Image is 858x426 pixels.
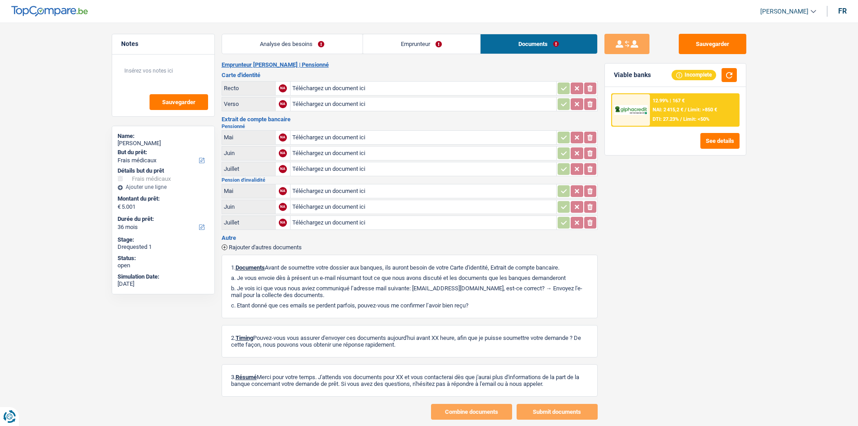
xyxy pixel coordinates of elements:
[222,235,598,241] h3: Autre
[279,203,287,211] div: NA
[222,116,598,122] h3: Extrait de compte bancaire
[222,244,302,250] button: Rajouter d'autres documents
[118,273,209,280] div: Simulation Date:
[224,134,273,141] div: Mai
[231,275,588,281] p: a. Je vous envoie dès à présent un e-mail résumant tout ce que nous avons discuté et les doc...
[229,244,302,250] span: Rajouter d'autres documents
[222,178,598,183] h2: Pension d'invalidité
[760,8,808,15] span: [PERSON_NAME]
[118,280,209,288] div: [DATE]
[431,404,512,420] button: Combine documents
[614,105,648,115] img: AlphaCredit
[679,34,746,54] button: Sauvegarder
[224,219,273,226] div: Juillet
[118,255,209,262] div: Status:
[118,203,121,211] span: €
[685,107,686,113] span: /
[672,70,716,80] div: Incomplete
[231,302,588,309] p: c. Etant donné que ces emails se perdent parfois, pouvez-vous me confirmer l’avoir bien reçu?
[150,94,208,110] button: Sauvegarder
[222,72,598,78] h3: Carte d'identité
[517,404,598,420] button: Submit documents
[231,264,588,271] p: 1. Avant de soumettre votre dossier aux banques, ils auront besoin de votre Carte d'identité, Ext...
[653,98,685,104] div: 12.99% | 167 €
[236,374,257,380] span: Résumé
[118,149,207,156] label: But du prêt:
[222,124,598,129] h2: Pensionné
[279,133,287,142] div: NA
[118,195,207,202] label: Montant du prêt:
[279,187,287,195] div: NA
[224,85,273,92] div: Recto
[653,116,679,122] span: DTI: 27.23%
[118,236,209,243] div: Stage:
[121,40,205,48] h5: Notes
[224,150,273,156] div: Juin
[118,140,209,147] div: [PERSON_NAME]
[162,99,195,105] span: Sauvegarder
[231,334,588,348] p: 2. Pouvez-vous vous assurer d'envoyer ces documents aujourd'hui avant XX heure, afin que je puiss...
[118,243,209,251] div: Drequested 1
[231,374,588,387] p: 3. Merci pour votre temps. J'attends vos documents pour XX et vous contacterai dès que j'aurai p...
[683,116,709,122] span: Limit: <50%
[838,7,847,15] div: fr
[224,188,273,194] div: Mai
[688,107,717,113] span: Limit: >850 €
[231,285,588,298] p: b. Je vois ici que vous nous aviez communiqué l’adresse mail suivante: [EMAIL_ADDRESS][DOMAIN_NA...
[118,262,209,269] div: open
[224,203,273,210] div: Juin
[653,107,683,113] span: NAI: 2 415,2 €
[680,116,682,122] span: /
[700,133,740,149] button: See details
[11,6,88,17] img: TopCompare Logo
[279,165,287,173] div: NA
[614,71,651,79] div: Viable banks
[279,219,287,227] div: NA
[279,84,287,92] div: NA
[481,34,597,54] a: Documents
[224,101,273,107] div: Verso
[753,4,816,19] a: [PERSON_NAME]
[118,167,209,174] div: Détails but du prêt
[363,34,480,54] a: Emprunteur
[236,264,265,271] span: Documents
[224,165,273,172] div: Juillet
[118,184,209,190] div: Ajouter une ligne
[279,100,287,108] div: NA
[222,34,363,54] a: Analyse des besoins
[279,149,287,157] div: NA
[222,61,598,69] h2: Emprunteur [PERSON_NAME] | Pensionné
[118,215,207,223] label: Durée du prêt:
[118,133,209,140] div: Name:
[236,334,253,341] span: Timing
